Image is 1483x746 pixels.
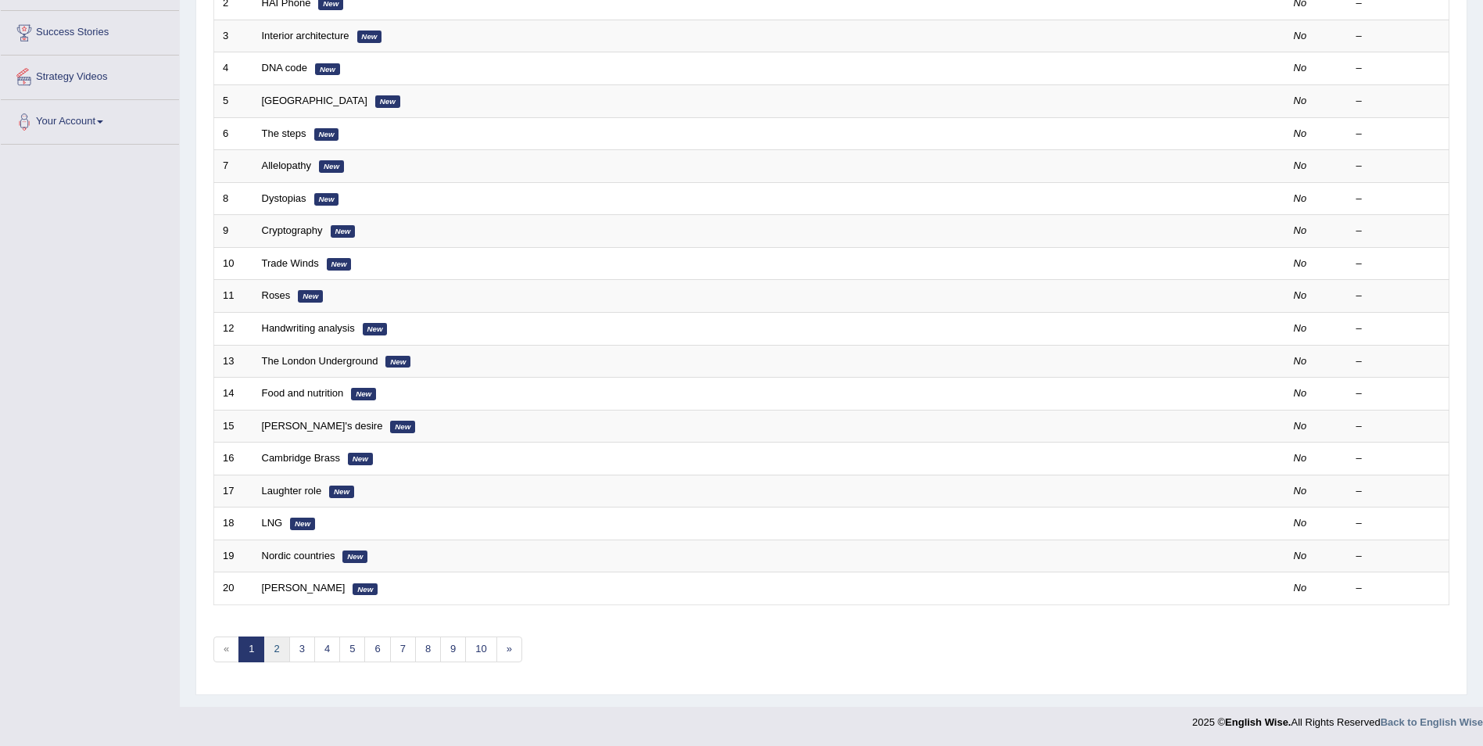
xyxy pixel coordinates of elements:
a: 5 [339,637,365,662]
div: – [1356,386,1441,401]
div: – [1356,516,1441,531]
div: – [1356,61,1441,76]
a: Laughter role [262,485,322,497]
span: « [213,637,239,662]
a: DNA code [262,62,308,74]
em: New [363,323,388,335]
em: No [1294,582,1307,594]
a: Trade Winds [262,257,319,269]
em: New [331,225,356,238]
a: Your Account [1,100,179,139]
strong: English Wise. [1225,716,1291,728]
a: Food and nutrition [262,387,344,399]
a: 7 [390,637,416,662]
em: New [314,128,339,141]
em: No [1294,550,1307,561]
td: 9 [214,215,253,248]
div: – [1356,159,1441,174]
td: 14 [214,378,253,411]
em: New [327,258,352,271]
div: – [1356,224,1441,239]
a: The steps [262,127,306,139]
em: New [342,551,367,563]
a: 2 [263,637,289,662]
a: 10 [465,637,496,662]
td: 11 [214,280,253,313]
a: 9 [440,637,466,662]
em: New [353,583,378,596]
em: No [1294,485,1307,497]
div: – [1356,419,1441,434]
a: Handwriting analysis [262,322,355,334]
a: Interior architecture [262,30,349,41]
div: – [1356,192,1441,206]
a: Allelopathy [262,160,312,171]
td: 6 [214,117,253,150]
a: Roses [262,289,291,301]
a: LNG [262,517,283,529]
div: – [1356,289,1441,303]
td: 16 [214,443,253,475]
em: No [1294,420,1307,432]
em: New [329,486,354,498]
div: – [1356,321,1441,336]
em: New [390,421,415,433]
em: No [1294,517,1307,529]
a: 4 [314,637,340,662]
em: No [1294,224,1307,236]
div: – [1356,451,1441,466]
em: No [1294,322,1307,334]
a: 3 [289,637,315,662]
div: – [1356,581,1441,596]
div: – [1356,94,1441,109]
em: No [1294,192,1307,204]
div: – [1356,549,1441,564]
div: – [1356,484,1441,499]
td: 3 [214,20,253,52]
em: No [1294,289,1307,301]
td: 10 [214,247,253,280]
em: New [351,388,376,400]
a: [PERSON_NAME] [262,582,346,594]
td: 12 [214,312,253,345]
em: New [348,453,373,465]
div: – [1356,354,1441,369]
a: Dystopias [262,192,306,204]
em: No [1294,30,1307,41]
em: New [314,193,339,206]
div: – [1356,256,1441,271]
em: No [1294,355,1307,367]
em: New [298,290,323,303]
td: 7 [214,150,253,183]
a: Nordic countries [262,550,335,561]
td: 13 [214,345,253,378]
td: 17 [214,475,253,507]
div: 2025 © All Rights Reserved [1192,707,1483,730]
em: New [375,95,400,108]
a: 8 [415,637,441,662]
a: [GEOGRAPHIC_DATA] [262,95,367,106]
div: – [1356,127,1441,142]
a: » [496,637,522,662]
a: 6 [364,637,390,662]
a: Back to English Wise [1381,716,1483,728]
a: 1 [238,637,264,662]
a: Cryptography [262,224,323,236]
a: The London Underground [262,355,378,367]
td: 15 [214,410,253,443]
a: Success Stories [1,11,179,50]
em: New [385,356,410,368]
em: No [1294,62,1307,74]
em: New [290,518,315,530]
em: No [1294,257,1307,269]
td: 20 [214,572,253,605]
em: No [1294,127,1307,139]
em: New [357,30,382,43]
em: New [319,160,344,173]
td: 18 [214,507,253,540]
a: [PERSON_NAME]'s desire [262,420,383,432]
em: No [1294,95,1307,106]
td: 5 [214,85,253,118]
em: No [1294,160,1307,171]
